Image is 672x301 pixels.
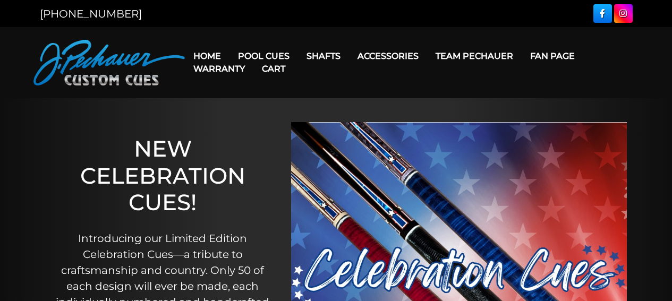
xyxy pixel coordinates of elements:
[33,40,185,85] img: Pechauer Custom Cues
[522,42,583,70] a: Fan Page
[185,55,253,82] a: Warranty
[56,135,270,216] h1: NEW CELEBRATION CUES!
[349,42,427,70] a: Accessories
[229,42,298,70] a: Pool Cues
[40,7,142,20] a: [PHONE_NUMBER]
[298,42,349,70] a: Shafts
[427,42,522,70] a: Team Pechauer
[253,55,294,82] a: Cart
[185,42,229,70] a: Home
